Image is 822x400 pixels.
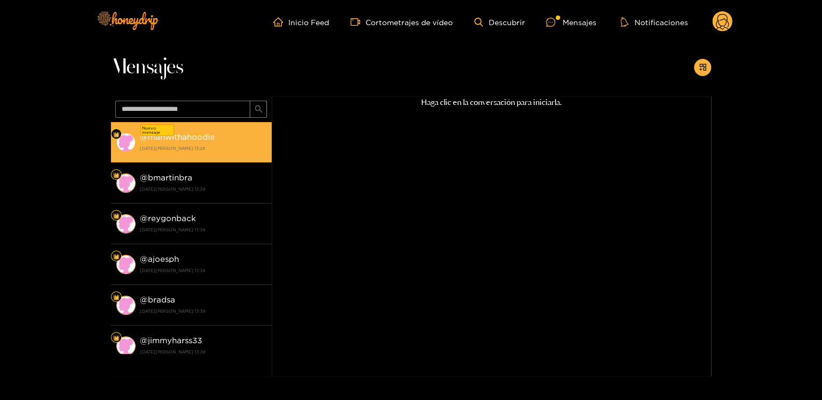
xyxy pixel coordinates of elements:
[140,146,205,150] font: [DATE][PERSON_NAME] 13:28
[140,309,205,313] font: [DATE][PERSON_NAME] 13:39
[140,254,179,263] font: @ajoesph
[111,57,183,78] font: Mensajes
[142,126,160,134] font: Nuevo mensaje
[116,296,136,315] img: conversación
[148,336,202,345] font: jimmyharss33
[140,173,192,182] font: @bmartinbra
[140,132,215,141] font: @manwithahoodie
[140,214,196,223] font: @reygonback
[140,295,175,304] font: @bradsa
[113,294,119,300] img: Nivel de ventilador
[694,59,711,76] button: añadir a la tienda de aplicaciones
[140,268,205,273] font: [DATE][PERSON_NAME] 13:39
[273,17,329,27] a: Inicio Feed
[113,172,119,178] img: Nivel de ventilador
[288,18,329,26] font: Inicio Feed
[488,18,525,26] font: Descubrir
[116,214,136,233] img: conversación
[350,17,365,27] span: cámara de vídeo
[273,17,288,27] span: hogar
[617,17,691,27] button: Notificaciones
[350,17,453,27] a: Cortometrajes de vídeo
[116,133,136,152] img: conversación
[140,336,148,345] font: @
[113,253,119,260] img: Nivel de ventilador
[562,18,596,26] font: Mensajes
[116,336,136,356] img: conversación
[116,173,136,193] img: conversación
[365,18,453,26] font: Cortometrajes de vídeo
[113,213,119,219] img: Nivel de ventilador
[421,97,562,107] font: Haga clic en la conversación para iniciarla.
[113,131,119,138] img: Nivel de ventilador
[634,18,688,26] font: Notificaciones
[699,63,707,72] span: añadir a la tienda de aplicaciones
[140,187,205,191] font: [DATE][PERSON_NAME] 13:39
[140,350,205,354] font: [DATE][PERSON_NAME] 13:39
[474,18,525,27] a: Descubrir
[250,101,267,118] button: buscar
[113,335,119,341] img: Nivel de ventilador
[140,228,205,232] font: [DATE][PERSON_NAME] 13:39
[255,105,263,114] span: buscar
[116,255,136,274] img: conversación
